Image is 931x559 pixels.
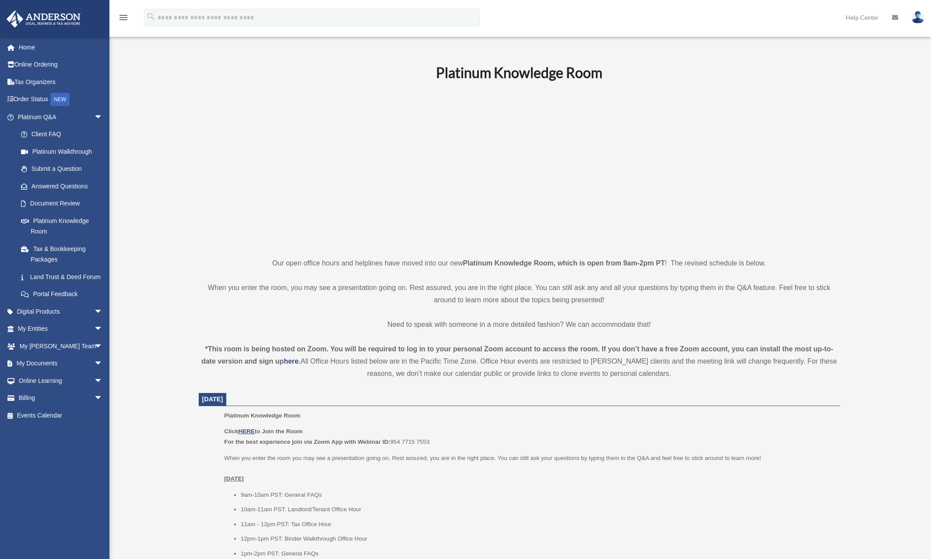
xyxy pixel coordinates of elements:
[94,389,112,407] span: arrow_drop_down
[241,548,834,559] li: 1pm-2pm PST: General FAQs
[388,93,650,241] iframe: 231110_Toby_KnowledgeRoom
[6,91,116,109] a: Order StatusNEW
[12,286,116,303] a: Portal Feedback
[6,56,116,74] a: Online Ordering
[463,259,665,267] strong: Platinum Knowledge Room, which is open from 9am-2pm PT
[224,428,302,435] b: Click to Join the Room
[4,11,83,28] img: Anderson Advisors Platinum Portal
[911,11,924,24] img: User Pic
[118,12,129,23] i: menu
[12,143,116,160] a: Platinum Walkthrough
[94,355,112,373] span: arrow_drop_down
[6,337,116,355] a: My [PERSON_NAME] Teamarrow_drop_down
[6,372,116,389] a: Online Learningarrow_drop_down
[299,357,300,365] strong: .
[238,428,254,435] a: HERE
[241,504,834,515] li: 10am-11am PST: Landlord/Tenant Office Hour
[6,320,116,338] a: My Entitiesarrow_drop_down
[199,257,840,269] p: Our open office hours and helplines have moved into our new ! The revised schedule is below.
[284,357,299,365] a: here
[12,212,112,240] a: Platinum Knowledge Room
[224,475,244,482] u: [DATE]
[6,108,116,126] a: Platinum Q&Aarrow_drop_down
[202,396,223,403] span: [DATE]
[6,407,116,424] a: Events Calendar
[118,15,129,23] a: menu
[241,534,834,544] li: 12pm-1pm PST: Binder Walkthrough Office Hour
[199,282,840,306] p: When you enter the room, you may see a presentation going on. Rest assured, you are in the right ...
[241,490,834,500] li: 9am-10am PST: General FAQs
[436,64,602,81] b: Platinum Knowledge Room
[199,318,840,331] p: Need to speak with someone in a more detailed fashion? We can accommodate that!
[12,177,116,195] a: Answered Questions
[6,303,116,320] a: Digital Productsarrow_drop_down
[94,320,112,338] span: arrow_drop_down
[94,108,112,126] span: arrow_drop_down
[12,126,116,143] a: Client FAQ
[201,345,833,365] strong: *This room is being hosted on Zoom. You will be required to log in to your personal Zoom account ...
[224,412,300,419] span: Platinum Knowledge Room
[146,12,156,21] i: search
[12,240,116,268] a: Tax & Bookkeeping Packages
[94,372,112,390] span: arrow_drop_down
[12,195,116,212] a: Document Review
[224,426,833,447] p: 954 7715 7553
[6,389,116,407] a: Billingarrow_drop_down
[50,93,70,106] div: NEW
[224,453,833,484] p: When you enter the room you may see a presentation going on. Rest assured, you are in the right p...
[12,160,116,178] a: Submit a Question
[94,303,112,321] span: arrow_drop_down
[241,519,834,530] li: 11am - 12pm PST: Tax Office Hour
[6,39,116,56] a: Home
[6,355,116,372] a: My Documentsarrow_drop_down
[199,343,840,380] div: All Office Hours listed below are in the Pacific Time Zone. Office Hour events are restricted to ...
[224,439,390,445] b: For the best experience join via Zoom App with Webinar ID:
[6,73,116,91] a: Tax Organizers
[94,337,112,355] span: arrow_drop_down
[12,268,116,286] a: Land Trust & Deed Forum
